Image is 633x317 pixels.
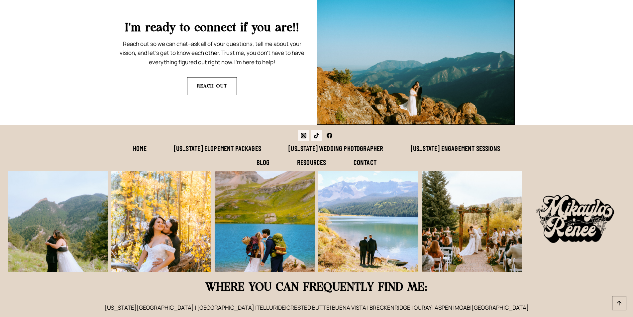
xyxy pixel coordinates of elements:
[455,304,470,311] a: MOAB
[397,141,514,155] a: [US_STATE] Engagement Sessions
[160,141,275,155] a: [US_STATE] Elopement Packages
[119,141,160,155] a: Home
[8,303,625,312] p: [US_STATE][GEOGRAPHIC_DATA] | [GEOGRAPHIC_DATA] | | | BUENA VISTA | BRECKENRIDGE | OURAY | ASPEN | |
[125,22,299,34] strong: I’m ready to connect if you are!!
[472,304,529,311] a: [GEOGRAPHIC_DATA]
[340,155,390,169] a: Contact
[283,155,340,169] a: Resources
[205,282,428,293] strong: WHERE YOU CAN FREQUENTLY FIND ME:
[286,304,330,311] a: CRESTED BUTTE
[311,130,322,141] a: TikTok
[110,141,523,169] nav: Footer Navigation
[243,155,283,169] a: Blog
[324,130,335,141] a: Facebook
[197,84,227,88] strong: REACH OUT
[187,77,237,95] a: REACH OUT
[612,296,626,310] a: Scroll to top
[275,141,397,155] a: [US_STATE] Wedding Photographer
[118,39,306,67] p: Reach out so we can chat–ask all of your questions, tell me about your vision, and let’s get to k...
[298,130,309,141] a: Instagram
[257,304,285,311] a: TELLURIDE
